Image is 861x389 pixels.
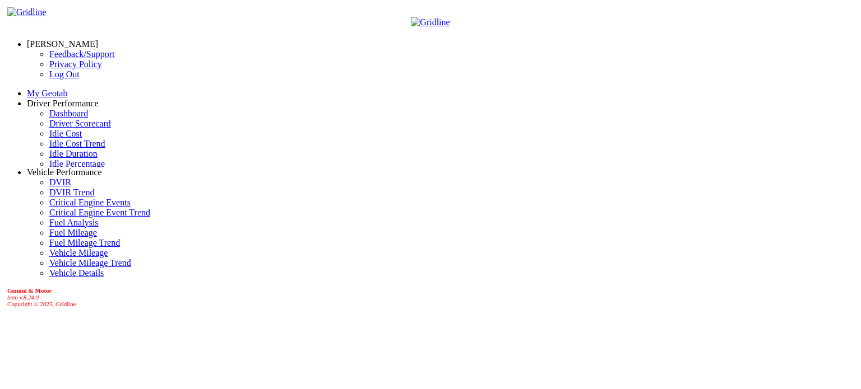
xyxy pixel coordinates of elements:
[7,294,39,301] i: beta v.8.24.0
[49,69,80,79] a: Log Out
[49,258,131,268] a: Vehicle Mileage Trend
[49,109,88,118] a: Dashboard
[49,139,105,148] a: Idle Cost Trend
[7,287,857,307] div: Copyright © 2025, Gridline
[27,39,98,49] a: [PERSON_NAME]
[49,228,97,237] a: Fuel Mileage
[27,88,67,98] a: My Geotab
[7,287,52,294] b: Gemini & Motor
[411,17,450,27] img: Gridline
[49,177,71,187] a: DVIR
[49,208,150,217] a: Critical Engine Event Trend
[49,49,114,59] a: Feedback/Support
[49,198,131,207] a: Critical Engine Events
[49,188,94,197] a: DVIR Trend
[49,238,120,247] a: Fuel Mileage Trend
[27,99,99,108] a: Driver Performance
[49,159,105,168] a: Idle Percentage
[49,268,104,278] a: Vehicle Details
[49,218,99,227] a: Fuel Analysis
[49,119,111,128] a: Driver Scorecard
[27,167,102,177] a: Vehicle Performance
[49,129,82,138] a: Idle Cost
[49,59,102,69] a: Privacy Policy
[49,149,98,158] a: Idle Duration
[49,248,108,257] a: Vehicle Mileage
[7,7,46,17] img: Gridline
